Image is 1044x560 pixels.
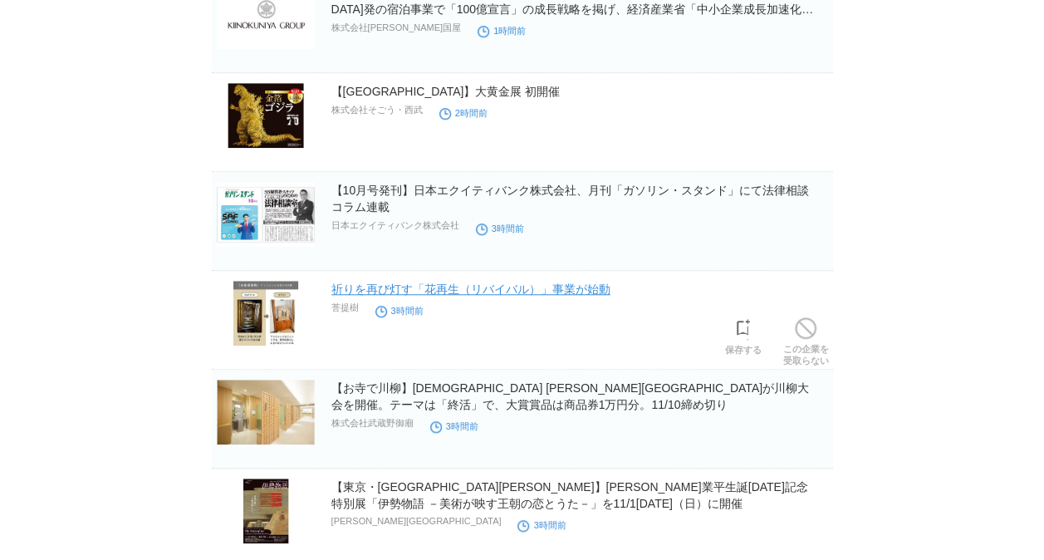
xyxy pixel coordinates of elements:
p: 菩提樹 [331,302,359,314]
p: 日本エクイティバンク株式会社 [331,219,459,232]
a: 【お寺で川柳】[DEMOGRAPHIC_DATA] [PERSON_NAME][GEOGRAPHIC_DATA]が川柳大会を開催。テーマは「終活」で、大賞賞品は商品券1万円分。11/10締め切り [331,381,809,411]
time: 3時間前 [375,306,424,316]
p: 株式会社そごう・西武 [331,104,423,116]
img: 【10月号発刊】日本エクイティバンク株式会社、月刊「ガソリン・スタンド」にて法律相談コラム連載 [217,182,315,247]
img: 【お寺で川柳】眞敬寺 蔵前陵苑が川柳大会を開催。テーマは「終活」で、大賞賞品は商品券1万円分。11/10締め切り [217,380,315,445]
time: 3時間前 [517,520,566,530]
time: 3時間前 [476,224,524,233]
a: 祈りを再び灯す「花再生（リバイバル）」事業が始動 [331,282,610,296]
a: この企業を受取らない [783,313,829,366]
a: 保存する [725,314,762,356]
p: [PERSON_NAME][GEOGRAPHIC_DATA] [331,516,502,526]
p: 株式会社[PERSON_NAME]国屋 [331,22,461,34]
img: 【そごう大宮店】大黄金展 初開催 [217,83,315,148]
a: 【[GEOGRAPHIC_DATA]】大黄金展 初開催 [331,85,561,98]
time: 2時間前 [439,108,488,118]
time: 3時間前 [430,421,478,431]
time: 1時間前 [478,26,526,36]
img: 祈りを再び灯す「花再生（リバイバル）」事業が始動 [217,281,315,346]
a: 【東京・[GEOGRAPHIC_DATA][PERSON_NAME]】[PERSON_NAME]業平生誕[DATE]記念 特別展「伊勢物語 －美術が映す王朝の恋とうた－」を11/1[DATE]（... [331,480,808,510]
a: 【10月号発刊】日本エクイティバンク株式会社、月刊「ガソリン・スタンド」にて法律相談コラム連載 [331,184,810,214]
img: 【東京・南青山 根津美術館】在原業平生誕1200年記念 特別展「伊勢物語 －美術が映す王朝の恋とうた－」を11/1（土）－12/7（日）に開催 [217,479,315,543]
p: 株式会社武蔵野御廟 [331,417,414,430]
